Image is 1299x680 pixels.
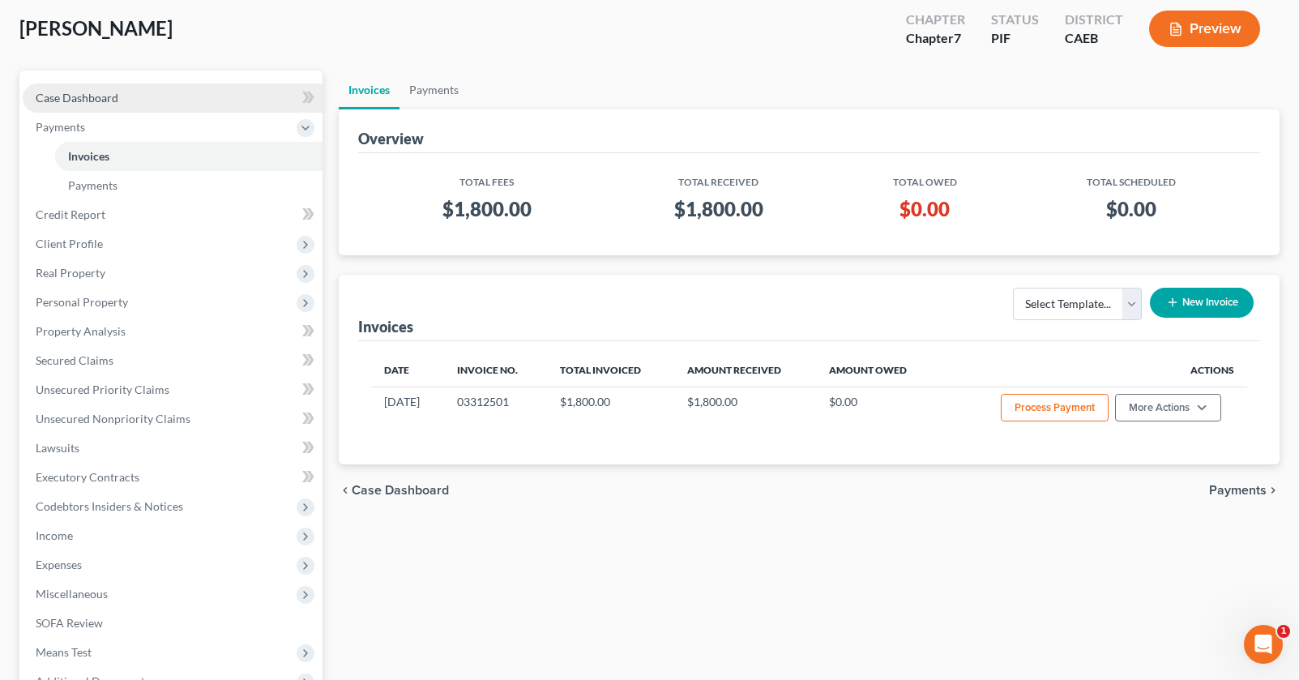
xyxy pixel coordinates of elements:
[1015,166,1247,190] th: Total Scheduled
[616,196,822,222] h3: $1,800.00
[1150,288,1254,318] button: New Invoice
[55,171,323,200] a: Payments
[36,353,113,367] span: Secured Claims
[1209,484,1267,497] span: Payments
[603,166,835,190] th: Total Received
[36,237,103,250] span: Client Profile
[23,404,323,434] a: Unsecured Nonpriority Claims
[991,11,1039,29] div: Status
[371,166,603,190] th: Total Fees
[19,16,173,40] span: [PERSON_NAME]
[23,375,323,404] a: Unsecured Priority Claims
[36,295,128,309] span: Personal Property
[547,354,674,387] th: Total Invoiced
[23,317,323,346] a: Property Analysis
[991,29,1039,48] div: PIF
[36,587,108,601] span: Miscellaneous
[68,149,109,163] span: Invoices
[816,354,939,387] th: Amount Owed
[68,178,118,192] span: Payments
[1149,11,1260,47] button: Preview
[36,207,105,221] span: Credit Report
[1267,484,1280,497] i: chevron_right
[358,129,424,148] div: Overview
[36,616,103,630] span: SOFA Review
[674,354,817,387] th: Amount Received
[36,120,85,134] span: Payments
[36,266,105,280] span: Real Property
[23,434,323,463] a: Lawsuits
[36,324,126,338] span: Property Analysis
[674,387,817,432] td: $1,800.00
[36,441,79,455] span: Lawsuits
[339,484,352,497] i: chevron_left
[371,354,444,387] th: Date
[906,11,965,29] div: Chapter
[384,196,590,222] h3: $1,800.00
[23,83,323,113] a: Case Dashboard
[1209,484,1280,497] button: Payments chevron_right
[1277,625,1290,638] span: 1
[352,484,449,497] span: Case Dashboard
[36,383,169,396] span: Unsecured Priority Claims
[23,609,323,638] a: SOFA Review
[339,71,400,109] a: Invoices
[36,91,118,105] span: Case Dashboard
[1001,394,1109,421] button: Process Payment
[1115,394,1221,421] button: More Actions
[444,387,547,432] td: 03312501
[1065,29,1123,48] div: CAEB
[371,387,444,432] td: [DATE]
[36,470,139,484] span: Executory Contracts
[36,645,92,659] span: Means Test
[1244,625,1283,664] iframe: Intercom live chat
[36,558,82,571] span: Expenses
[954,30,961,45] span: 7
[400,71,468,109] a: Payments
[444,354,547,387] th: Invoice No.
[36,412,190,426] span: Unsecured Nonpriority Claims
[1028,196,1234,222] h3: $0.00
[36,528,73,542] span: Income
[339,484,449,497] button: chevron_left Case Dashboard
[23,346,323,375] a: Secured Claims
[848,196,1002,222] h3: $0.00
[816,387,939,432] td: $0.00
[939,354,1247,387] th: Actions
[906,29,965,48] div: Chapter
[1065,11,1123,29] div: District
[835,166,1015,190] th: Total Owed
[23,200,323,229] a: Credit Report
[547,387,674,432] td: $1,800.00
[23,463,323,492] a: Executory Contracts
[36,499,183,513] span: Codebtors Insiders & Notices
[358,317,413,336] div: Invoices
[55,142,323,171] a: Invoices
